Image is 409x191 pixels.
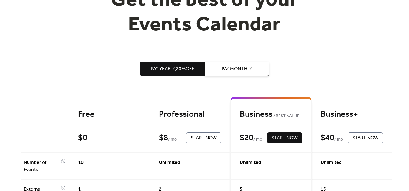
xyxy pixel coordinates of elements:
[321,133,334,143] div: $ 40
[272,113,299,120] span: BEST VALUE
[140,62,205,76] button: Pay Yearly,20%off
[267,132,302,143] button: Start Now
[159,109,221,120] div: Professional
[159,133,168,143] div: $ 8
[222,65,252,73] span: Pay Monthly
[334,136,343,143] span: / mo
[348,132,383,143] button: Start Now
[186,132,221,143] button: Start Now
[78,109,140,120] div: Free
[159,159,180,166] span: Unlimited
[272,135,298,142] span: Start Now
[240,159,261,166] span: Unlimited
[24,159,59,173] span: Number of Events
[321,109,383,120] div: Business+
[168,136,177,143] span: / mo
[240,133,253,143] div: $ 20
[240,109,302,120] div: Business
[321,159,342,166] span: Unlimited
[253,136,262,143] span: / mo
[78,159,84,166] span: 10
[352,135,378,142] span: Start Now
[205,62,269,76] button: Pay Monthly
[191,135,217,142] span: Start Now
[78,133,87,143] div: $ 0
[151,65,194,73] span: Pay Yearly, 20% off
